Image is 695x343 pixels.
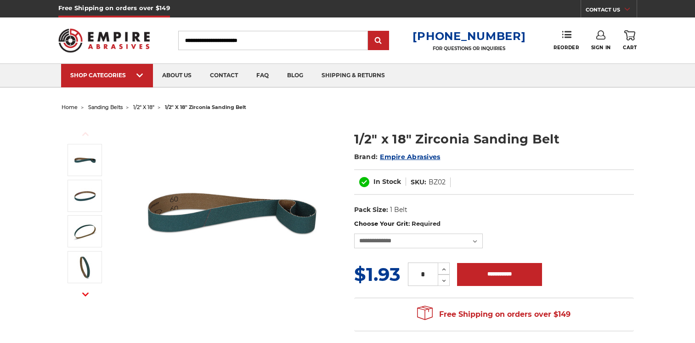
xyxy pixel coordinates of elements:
span: $1.93 [354,263,401,286]
div: SHOP CATEGORIES [70,72,144,79]
dt: SKU: [411,177,426,187]
img: 1/2" x 18" Zirconia File Belt [140,120,324,304]
span: In Stock [373,177,401,186]
button: Previous [74,124,96,144]
img: 1/2" x 18" - Zirconia Sanding Belt [73,256,96,279]
a: Reorder [554,30,579,50]
span: Cart [623,45,637,51]
dt: Pack Size: [354,205,388,215]
a: faq [247,64,278,87]
dd: BZ02 [429,177,446,187]
dd: 1 Belt [390,205,407,215]
a: Empire Abrasives [380,153,440,161]
p: FOR QUESTIONS OR INQUIRIES [412,46,525,51]
span: 1/2" x 18" zirconia sanding belt [165,104,246,110]
a: sanding belts [88,104,123,110]
input: Submit [369,32,388,50]
span: Reorder [554,45,579,51]
label: Choose Your Grit: [354,219,634,229]
img: Empire Abrasives [58,23,150,58]
a: about us [153,64,201,87]
a: contact [201,64,247,87]
small: Required [412,220,441,227]
a: home [62,104,78,110]
img: 1/2" x 18" Zirconia File Belt [73,149,96,171]
button: Next [74,284,96,304]
a: [PHONE_NUMBER] [412,29,525,43]
a: CONTACT US [586,5,637,17]
h1: 1/2" x 18" Zirconia Sanding Belt [354,130,634,148]
a: Cart [623,30,637,51]
span: Sign In [591,45,611,51]
span: Free Shipping on orders over $149 [417,305,571,324]
img: 1/2" x 18" Sanding Belt Zirc [73,220,96,243]
span: Brand: [354,153,378,161]
a: 1/2" x 18" [133,104,154,110]
a: shipping & returns [312,64,394,87]
img: 1/2" x 18" Zirconia Sanding Belt [73,184,96,207]
a: blog [278,64,312,87]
